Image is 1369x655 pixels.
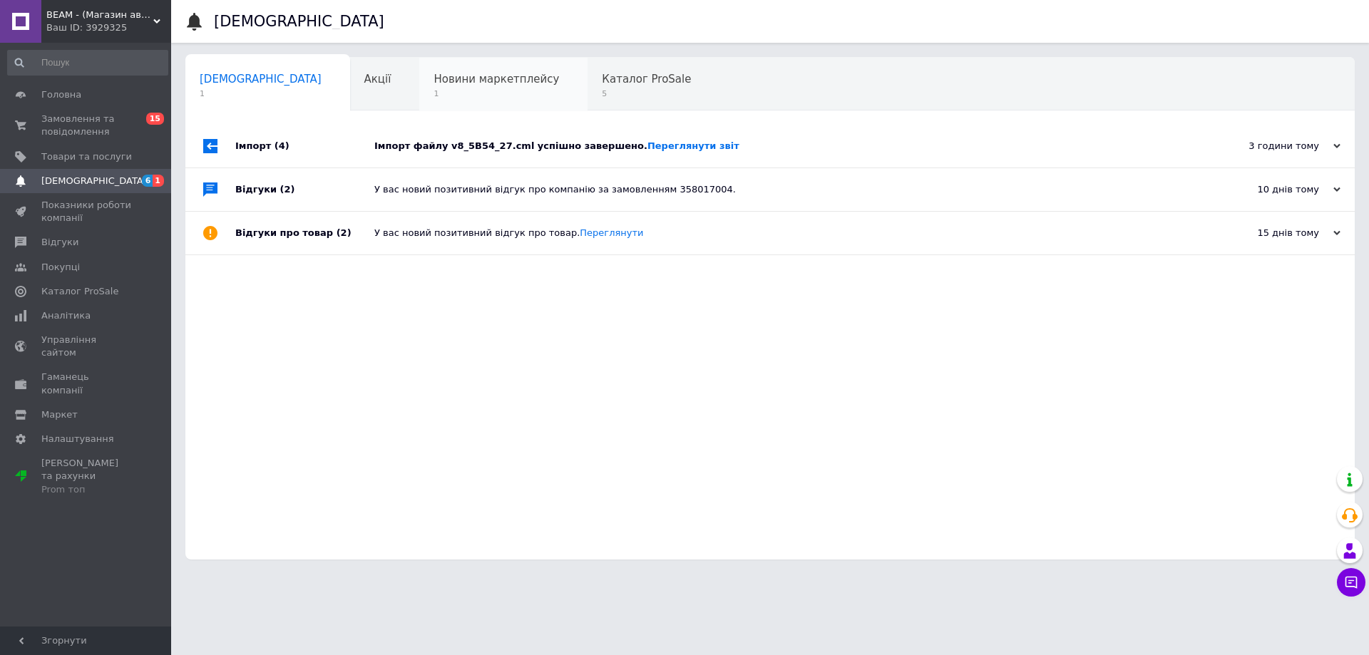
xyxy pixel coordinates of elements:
[41,175,147,187] span: [DEMOGRAPHIC_DATA]
[434,88,559,99] span: 1
[41,88,81,101] span: Головна
[580,227,643,238] a: Переглянути
[46,21,171,34] div: Ваш ID: 3929325
[235,168,374,211] div: Відгуки
[374,140,1198,153] div: Імпорт файлу v8_5B54_27.cml успішно завершено.
[41,309,91,322] span: Аналітика
[46,9,153,21] span: BEAM - (Магазин автошин)
[374,183,1198,196] div: У вас новий позитивний відгук про компанію за замовленням 358017004.
[41,433,114,445] span: Налаштування
[275,140,289,151] span: (4)
[153,175,164,187] span: 1
[41,483,132,496] div: Prom топ
[602,88,691,99] span: 5
[41,150,132,163] span: Товари та послуги
[434,73,559,86] span: Новини маркетплейсу
[41,371,132,396] span: Гаманець компанії
[1337,568,1365,597] button: Чат з покупцем
[1198,140,1340,153] div: 3 години тому
[41,408,78,421] span: Маркет
[41,113,132,138] span: Замовлення та повідомлення
[337,227,352,238] span: (2)
[146,113,164,125] span: 15
[280,184,295,195] span: (2)
[200,73,322,86] span: [DEMOGRAPHIC_DATA]
[41,199,132,225] span: Показники роботи компанії
[7,50,168,76] input: Пошук
[235,125,374,167] div: Імпорт
[41,261,80,274] span: Покупці
[364,73,391,86] span: Акції
[41,334,132,359] span: Управління сайтом
[41,457,132,496] span: [PERSON_NAME] та рахунки
[41,285,118,298] span: Каталог ProSale
[200,88,322,99] span: 1
[374,227,1198,239] div: У вас новий позитивний відгук про товар.
[142,175,153,187] span: 6
[235,212,374,254] div: Відгуки про товар
[602,73,691,86] span: Каталог ProSale
[1198,227,1340,239] div: 15 днів тому
[214,13,384,30] h1: [DEMOGRAPHIC_DATA]
[41,236,78,249] span: Відгуки
[1198,183,1340,196] div: 10 днів тому
[647,140,739,151] a: Переглянути звіт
